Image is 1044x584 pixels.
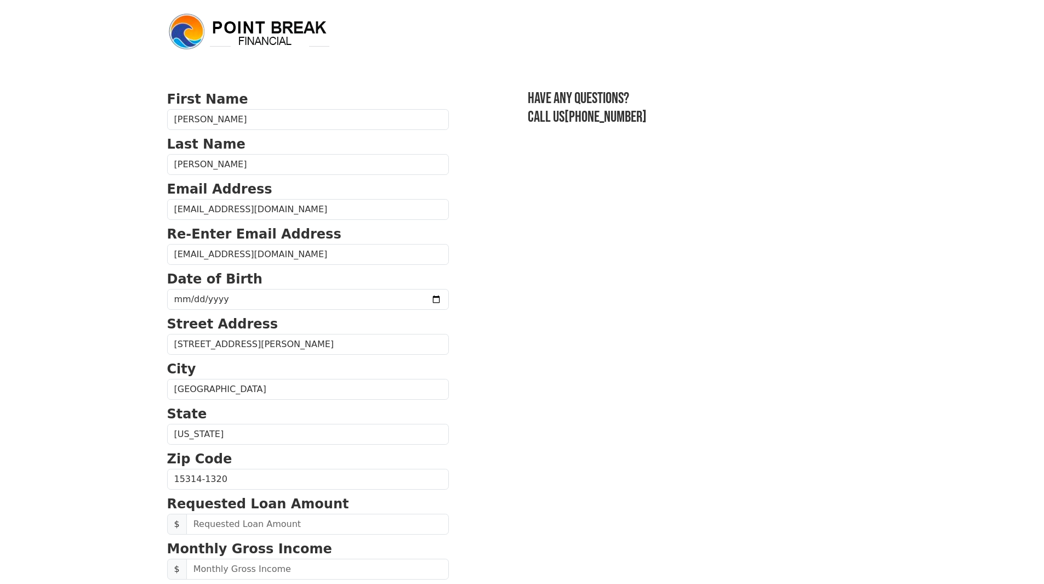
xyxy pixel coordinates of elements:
h3: Have any questions? [528,89,877,108]
input: First Name [167,109,449,130]
input: City [167,379,449,400]
input: Last Name [167,154,449,175]
strong: City [167,361,196,377]
a: [PHONE_NUMBER] [564,108,647,126]
p: Monthly Gross Income [167,539,449,559]
input: Email Address [167,199,449,220]
span: $ [167,559,187,580]
strong: Requested Loan Amount [167,496,349,512]
input: Re-Enter Email Address [167,244,449,265]
input: Monthly Gross Income [186,559,449,580]
img: logo.png [167,12,332,52]
strong: Date of Birth [167,271,263,287]
strong: State [167,406,207,422]
strong: Zip Code [167,451,232,467]
strong: First Name [167,92,248,107]
strong: Street Address [167,316,278,332]
strong: Last Name [167,137,246,152]
input: Requested Loan Amount [186,514,449,535]
input: Street Address [167,334,449,355]
input: Zip Code [167,469,449,490]
strong: Re-Enter Email Address [167,226,341,242]
h3: Call us [528,108,877,127]
strong: Email Address [167,182,272,197]
span: $ [167,514,187,535]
